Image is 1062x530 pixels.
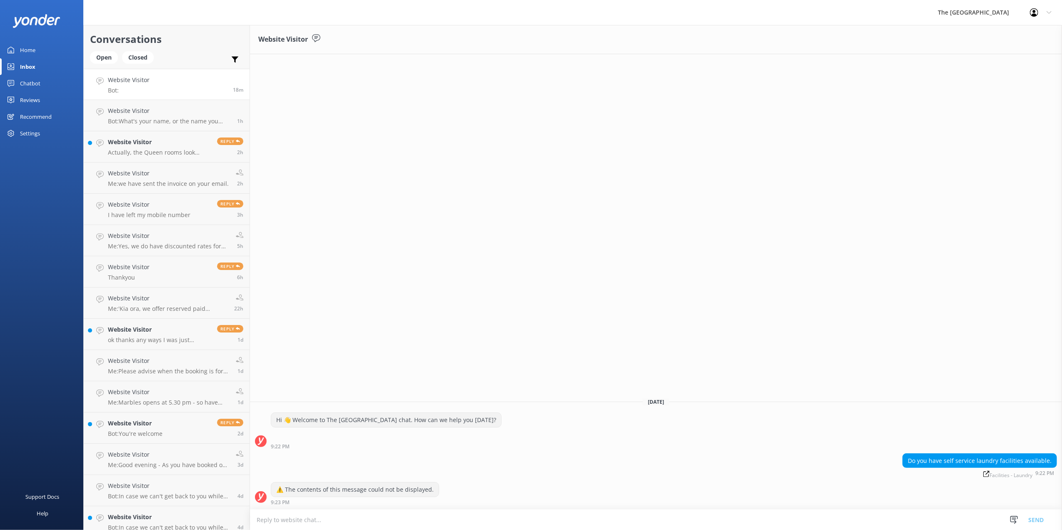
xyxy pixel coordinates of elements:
span: Sep 07 2025 09:22pm (UTC +12:00) Pacific/Auckland [233,86,243,93]
h4: Website Visitor [108,262,150,272]
p: Me: Yes, we do have discounted rates for dinner buffet if you book it with accommodation. [108,242,230,250]
span: Sep 07 2025 03:24pm (UTC +12:00) Pacific/Auckland [237,274,243,281]
span: Reply [217,262,243,270]
div: Sep 07 2025 09:22pm (UTC +12:00) Pacific/Auckland [902,470,1057,478]
a: Website VisitorBot:You're welcomeReply2d [84,412,250,444]
p: Me: Marbles opens at 5.30 pm - so have booked your table for 5.30pm [108,399,230,406]
h2: Conversations [90,31,243,47]
p: Me: Please advise when the booking is for and what name was it booked under? [108,367,230,375]
h4: Website Visitor [108,106,231,115]
a: Website VisitorActually, the Queen rooms look good, so a rate for those nights and breakfast incl... [84,131,250,162]
a: Open [90,52,122,62]
div: Help [37,505,48,522]
h4: Website Visitor [108,481,231,490]
div: Open [90,51,118,64]
p: Me: we have sent the invoice on your email. [108,180,229,187]
a: Website VisitorMe:Yes, we do have discounted rates for dinner buffet if you book it with accommod... [84,225,250,256]
a: Website VisitorBot:In case we can't get back to you while you're online, can you please enter you... [84,475,250,506]
h4: Website Visitor [108,137,211,147]
div: Hi 👋 Welcome to The [GEOGRAPHIC_DATA] chat. How can we help you [DATE]? [271,413,501,427]
span: Sep 06 2025 05:19pm (UTC +12:00) Pacific/Auckland [237,367,243,375]
div: Reviews [20,92,40,108]
span: Reply [217,137,243,145]
span: Sep 07 2025 07:57pm (UTC +12:00) Pacific/Auckland [237,117,243,125]
span: Sep 07 2025 06:32pm (UTC +12:00) Pacific/Auckland [237,211,243,218]
a: Website VisitorMe:'Kia ora, we offer reserved paid parking & limited paid EV charging stations at... [84,287,250,319]
a: Website VisitorMe:Good evening - As you have booked on a 3rd party booking site you will have to ... [84,444,250,475]
p: Bot: [108,87,150,94]
span: Sep 05 2025 07:32pm (UTC +12:00) Pacific/Auckland [237,430,243,437]
div: Recommend [20,108,52,125]
div: Chatbot [20,75,40,92]
a: Website VisitorBot:What's your name, or the name you want the booking to be for?1h [84,100,250,131]
p: I have left my mobile number [108,211,190,219]
h4: Website Visitor [108,387,230,397]
span: Sep 06 2025 09:26am (UTC +12:00) Pacific/Auckland [237,399,243,406]
div: Inbox [20,58,35,75]
span: Sep 07 2025 06:56pm (UTC +12:00) Pacific/Auckland [237,180,243,187]
a: Website VisitorI have left my mobile numberReply3h [84,194,250,225]
h3: Website Visitor [258,34,308,45]
span: Facilities - Laundry [983,471,1032,478]
h4: Website Visitor [108,356,230,365]
h4: Website Visitor [108,169,229,178]
span: Sep 07 2025 07:17pm (UTC +12:00) Pacific/Auckland [237,149,243,156]
span: Sep 06 2025 08:41pm (UTC +12:00) Pacific/Auckland [237,336,243,343]
p: Bot: You're welcome [108,430,162,437]
p: ok thanks any ways I was just curious thanks !! [108,336,211,344]
p: Me: 'Kia ora, we offer reserved paid parking & limited paid EV charging stations at $30/day. In a... [108,305,228,312]
h4: Website Visitor [108,231,230,240]
a: Website VisitorThankyouReply6h [84,256,250,287]
h4: Website Visitor [108,512,231,522]
h4: Website Visitor [108,75,150,85]
h4: Website Visitor [108,200,190,209]
a: Website VisitorMe:Marbles opens at 5.30 pm - so have booked your table for 5.30pm1d [84,381,250,412]
img: yonder-white-logo.png [12,14,60,28]
div: Do you have self service laundry facilities available. [903,454,1057,468]
h4: Website Visitor [108,450,230,459]
a: Website VisitorMe:Please advise when the booking is for and what name was it booked under?1d [84,350,250,381]
div: Closed [122,51,154,64]
p: Thankyou [108,274,150,281]
h4: Website Visitor [108,419,162,428]
span: Reply [217,325,243,332]
span: Reply [217,419,243,426]
p: Actually, the Queen rooms look good, so a rate for those nights and breakfast included please? 🙏 [108,149,211,156]
a: Website VisitorMe:we have sent the invoice on your email.2h [84,162,250,194]
h4: Website Visitor [108,325,211,334]
a: Website VisitorBot:18m [84,69,250,100]
p: Bot: In case we can't get back to you while you're online, can you please enter your email 📩 so w... [108,492,231,500]
div: Settings [20,125,40,142]
span: Sep 03 2025 08:36pm (UTC +12:00) Pacific/Auckland [237,492,243,500]
p: Me: Good evening - As you have booked on a 3rd party booking site you will have to modify your re... [108,461,230,469]
div: Support Docs [26,488,60,505]
p: Bot: What's your name, or the name you want the booking to be for? [108,117,231,125]
div: Sep 07 2025 09:22pm (UTC +12:00) Pacific/Auckland [271,443,502,449]
span: Sep 03 2025 09:48pm (UTC +12:00) Pacific/Auckland [237,461,243,468]
div: ⚠️ The contents of this message could not be displayed. [271,482,439,497]
strong: 9:23 PM [271,500,290,505]
span: [DATE] [643,398,669,405]
strong: 9:22 PM [1035,471,1054,478]
span: Sep 07 2025 04:25pm (UTC +12:00) Pacific/Auckland [237,242,243,250]
a: Website Visitorok thanks any ways I was just curious thanks !!Reply1d [84,319,250,350]
a: Closed [122,52,158,62]
span: Reply [217,200,243,207]
strong: 9:22 PM [271,444,290,449]
div: Sep 07 2025 09:23pm (UTC +12:00) Pacific/Auckland [271,499,439,505]
span: Sep 06 2025 11:06pm (UTC +12:00) Pacific/Auckland [234,305,243,312]
div: Home [20,42,35,58]
h4: Website Visitor [108,294,228,303]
